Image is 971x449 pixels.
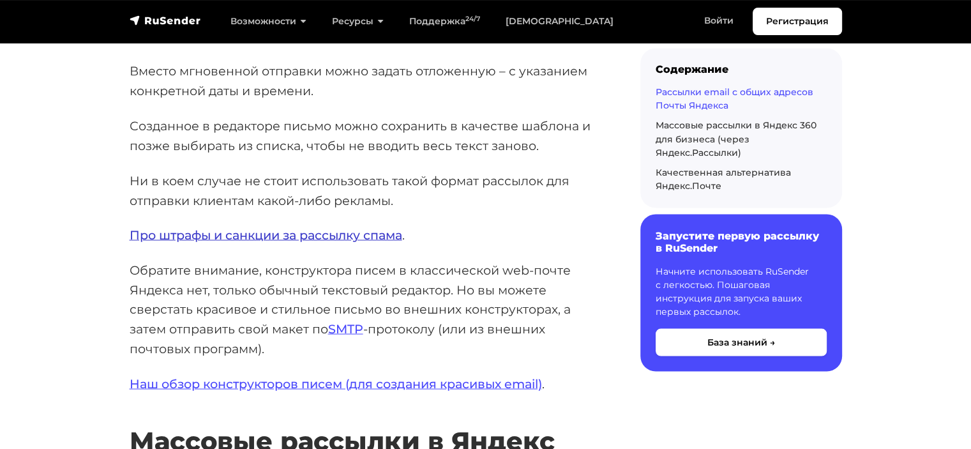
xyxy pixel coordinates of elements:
a: [DEMOGRAPHIC_DATA] [493,8,626,34]
a: Возможности [218,8,319,34]
p: Ни в коем случае не стоит использовать такой формат рассылок для отправки клиентам какой-либо рек... [130,171,599,209]
img: RuSender [130,14,201,27]
a: Войти [691,8,746,34]
a: Про штрафы и санкции за рассылку спама [130,227,402,242]
p: . [130,374,599,393]
p: Начните использовать RuSender с легкостью. Пошаговая инструкция для запуска ваших первых рассылок. [656,264,827,318]
a: Ресурсы [319,8,396,34]
a: Поддержка24/7 [396,8,493,34]
sup: 24/7 [465,15,480,23]
a: Запустите первую рассылку в RuSender Начните использовать RuSender с легкостью. Пошаговая инструк... [640,214,842,370]
a: Рассылки email с общих адресов Почты Яндекса [656,86,813,111]
p: Созданное в редакторе письмо можно сохранить в качестве шаблона и позже выбирать из списка, чтобы... [130,116,599,155]
button: База знаний → [656,328,827,356]
a: Наш обзор конструкторов писем (для создания красивых email) [130,376,542,391]
a: Массовые рассылки в Яндекс 360 для бизнеса (через Яндекс.Рассылки) [656,119,817,158]
p: Обратите внимание, конструктора писем в классической web-почте Яндекса нет, только обычный тексто... [130,260,599,358]
h6: Запустите первую рассылку в RuSender [656,229,827,254]
p: Вместо мгновенной отправки можно задать отложенную – с указанием конкретной даты и времени. [130,61,599,100]
a: Качественная альтернатива Яндекс.Почте [656,166,791,191]
p: . [130,225,599,245]
a: SMTP [328,321,363,336]
div: Содержание [656,63,827,75]
a: Регистрация [753,8,842,35]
